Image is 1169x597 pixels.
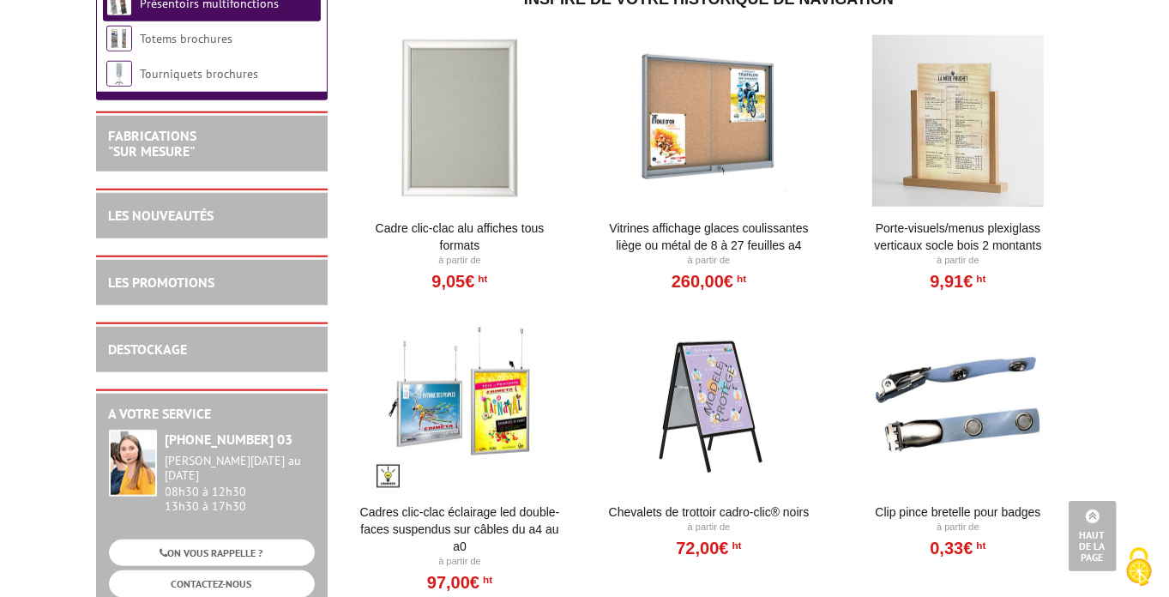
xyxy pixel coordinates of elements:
a: 0,33€HT [930,543,985,553]
a: Totems brochures [141,31,233,46]
a: Haut de la page [1069,501,1117,571]
a: LES NOUVEAUTÉS [109,207,214,224]
a: 72,00€HT [676,543,741,553]
a: ON VOUS RAPPELLE ? [109,540,315,566]
sup: HT [973,273,985,285]
a: 97,00€HT [427,577,492,588]
a: Tourniquets brochures [141,66,259,81]
sup: HT [479,574,492,586]
img: Tourniquets brochures [106,61,132,87]
a: CONTACTEZ-NOUS [109,570,315,597]
img: Totems brochures [106,26,132,51]
a: FABRICATIONS"Sur Mesure" [109,127,197,160]
img: widget-service.jpg [109,430,157,497]
button: Cookies (fenêtre modale) [1109,539,1169,597]
strong: [PHONE_NUMBER] 03 [166,431,293,448]
p: À partir de [603,521,815,534]
a: 260,00€HT [672,276,746,286]
a: Cadre Clic-Clac Alu affiches tous formats [354,220,566,254]
p: À partir de [354,254,566,268]
img: Cookies (fenêtre modale) [1118,546,1160,588]
sup: HT [474,273,487,285]
a: Cadres clic-clac éclairage LED double-faces suspendus sur câbles du A4 au A0 [354,504,566,555]
a: 9,91€HT [930,276,985,286]
sup: HT [729,540,742,552]
div: 08h30 à 12h30 13h30 à 17h30 [166,454,315,513]
p: À partir de [853,521,1064,534]
a: Porte-Visuels/Menus Plexiglass Verticaux Socle Bois 2 Montants [853,220,1064,254]
a: Vitrines affichage glaces coulissantes liège ou métal de 8 à 27 feuilles A4 [603,220,815,254]
a: 9,05€HT [431,276,487,286]
a: LES PROMOTIONS [109,274,215,291]
p: À partir de [354,555,566,569]
h2: A votre service [109,407,315,422]
sup: HT [973,540,985,552]
p: À partir de [603,254,815,268]
a: Chevalets de trottoir Cadro-Clic® Noirs [603,504,815,521]
a: Clip Pince bretelle pour badges [853,504,1064,521]
a: DESTOCKAGE [109,341,188,358]
div: [PERSON_NAME][DATE] au [DATE] [166,454,315,483]
sup: HT [733,273,746,285]
p: À partir de [853,254,1064,268]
